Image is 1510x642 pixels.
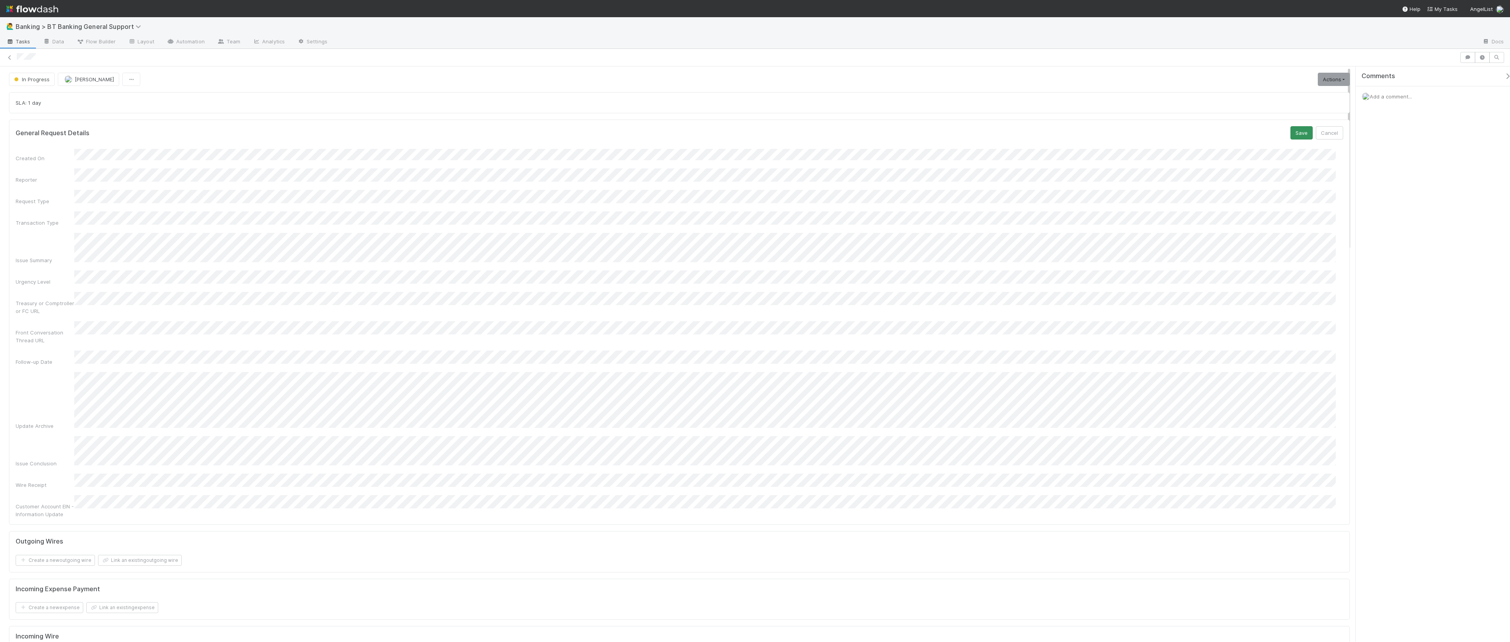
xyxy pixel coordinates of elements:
img: avatar_c6c9a18c-a1dc-4048-8eac-219674057138.png [1496,5,1504,13]
h5: Incoming Expense Payment [16,585,100,593]
a: My Tasks [1427,5,1458,13]
div: Customer Account EIN - Information Update [16,503,74,518]
a: Flow Builder [70,36,122,48]
div: Wire Receipt [16,481,74,489]
div: Front Conversation Thread URL [16,329,74,344]
h5: General Request Details [16,129,89,137]
div: Issue Summary [16,256,74,264]
a: Analytics [247,36,291,48]
span: [PERSON_NAME] [75,76,114,82]
button: [PERSON_NAME] [58,73,119,86]
span: SLA: 1 day [16,100,41,106]
button: Cancel [1316,126,1343,139]
button: Create a newexpense [16,602,83,613]
h5: Incoming Wire [16,633,59,640]
span: Banking > BT Banking General Support [16,23,145,30]
a: Docs [1476,36,1510,48]
button: Create a newoutgoing wire [16,555,95,566]
span: Add a comment... [1370,93,1412,100]
div: Help [1402,5,1421,13]
span: In Progress [13,76,50,82]
span: My Tasks [1427,6,1458,12]
button: In Progress [9,73,55,86]
button: Link an existingoutgoing wire [98,555,182,566]
span: AngelList [1470,6,1493,12]
div: Reporter [16,176,74,184]
a: Team [211,36,247,48]
a: Automation [161,36,211,48]
img: avatar_c6c9a18c-a1dc-4048-8eac-219674057138.png [1362,93,1370,100]
a: Data [37,36,70,48]
div: Request Type [16,197,74,205]
span: Comments [1362,72,1395,80]
button: Link an existingexpense [86,602,158,613]
span: Flow Builder [77,38,116,45]
span: 🙋‍♂️ [6,23,14,30]
a: Settings [291,36,334,48]
span: Tasks [6,38,30,45]
img: avatar_c6c9a18c-a1dc-4048-8eac-219674057138.png [64,75,72,83]
div: Issue Conclusion [16,460,74,467]
div: Follow-up Date [16,358,74,366]
div: Treasury or Comptroller or FC URL [16,299,74,315]
h5: Outgoing Wires [16,538,63,545]
button: Save [1290,126,1313,139]
div: Transaction Type [16,219,74,227]
img: logo-inverted-e16ddd16eac7371096b0.svg [6,2,58,16]
a: Layout [122,36,161,48]
div: Update Archive [16,422,74,430]
div: Created On [16,154,74,162]
a: Actions [1318,73,1350,86]
div: Urgency Level [16,278,74,286]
